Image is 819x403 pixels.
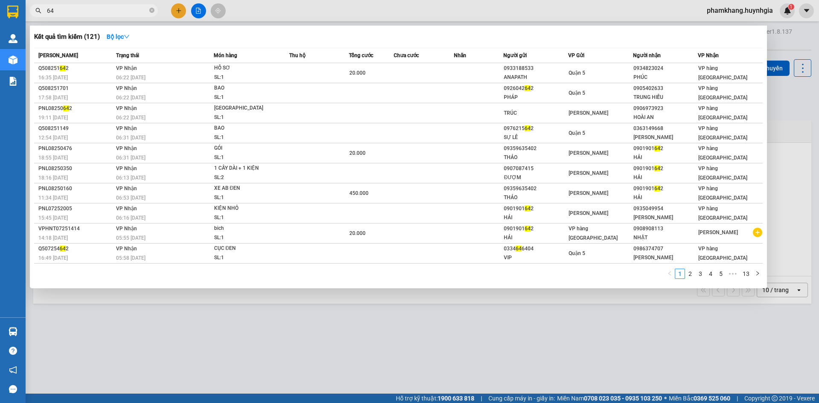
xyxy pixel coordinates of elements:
[38,224,113,233] div: VPHNT07251414
[752,269,763,279] li: Next Page
[698,229,738,235] span: [PERSON_NAME]
[698,165,747,181] span: VP hàng [GEOGRAPHIC_DATA]
[633,193,697,202] div: HẢI
[685,269,695,279] li: 2
[116,115,145,121] span: 06:22 [DATE]
[38,184,113,193] div: PNL08250160
[116,195,145,201] span: 06:53 [DATE]
[633,164,697,173] div: 0901901 2
[504,224,568,233] div: 0901901 2
[38,95,68,101] span: 17:58 [DATE]
[698,186,747,201] span: VP hàng [GEOGRAPHIC_DATA]
[47,6,148,15] input: Tìm tên, số ĐT hoặc mã đơn
[569,226,618,241] span: VP hàng [GEOGRAPHIC_DATA]
[38,135,68,141] span: 12:54 [DATE]
[38,124,113,133] div: Q508251149
[116,155,145,161] span: 06:31 [DATE]
[753,228,762,237] span: plus-circle
[633,64,697,73] div: 0934823024
[685,269,695,278] a: 2
[504,184,568,193] div: 09359635402
[569,130,585,136] span: Quận 5
[38,104,113,113] div: PNL08250 2
[214,104,278,113] div: [GEOGRAPHIC_DATA]
[116,235,145,241] span: 05:55 [DATE]
[633,253,697,262] div: [PERSON_NAME]
[63,105,69,111] span: 64
[7,6,18,18] img: logo-vxr
[38,215,68,221] span: 15:45 [DATE]
[716,269,726,278] a: 5
[504,93,568,102] div: PHÁP
[504,164,568,173] div: 0907087415
[116,145,137,151] span: VP Nhận
[289,52,305,58] span: Thu hộ
[633,153,697,162] div: HẢI
[504,204,568,213] div: 0901901 2
[504,213,568,222] div: HẢI
[214,52,237,58] span: Món hàng
[633,204,697,213] div: 0935049954
[9,366,17,374] span: notification
[654,145,660,151] span: 64
[214,133,278,142] div: SL: 1
[214,84,278,93] div: BAO
[214,113,278,122] div: SL: 1
[698,65,747,81] span: VP hàng [GEOGRAPHIC_DATA]
[504,253,568,262] div: VIP
[568,52,584,58] span: VP Gửi
[740,269,752,278] a: 13
[569,110,608,116] span: [PERSON_NAME]
[349,190,369,196] span: 450.000
[569,190,608,196] span: [PERSON_NAME]
[35,8,41,14] span: search
[214,144,278,153] div: GÓI
[633,104,697,113] div: 0906973923
[504,109,568,118] div: TRÚC
[9,77,17,86] img: solution-icon
[633,93,697,102] div: TRUNG HIẾU
[633,124,697,133] div: 0363149668
[726,269,740,279] li: Next 5 Pages
[116,65,137,71] span: VP Nhận
[525,226,531,232] span: 64
[633,144,697,153] div: 0901901 2
[654,165,660,171] span: 64
[38,175,68,181] span: 18:16 [DATE]
[525,125,531,131] span: 64
[698,125,747,141] span: VP hàng [GEOGRAPHIC_DATA]
[38,52,78,58] span: [PERSON_NAME]
[569,210,608,216] span: [PERSON_NAME]
[569,70,585,76] span: Quận 5
[116,105,137,111] span: VP Nhận
[214,153,278,162] div: SL: 1
[116,206,137,212] span: VP Nhận
[116,95,145,101] span: 06:22 [DATE]
[38,84,113,93] div: Q508251701
[675,269,685,279] li: 1
[116,52,139,58] span: Trạng thái
[503,52,527,58] span: Người gửi
[214,233,278,243] div: SL: 1
[633,224,697,233] div: 0908908113
[665,269,675,279] button: left
[9,55,17,64] img: warehouse-icon
[525,206,531,212] span: 64
[504,64,568,73] div: 0933188533
[349,70,366,76] span: 20.000
[116,175,145,181] span: 06:13 [DATE]
[214,124,278,133] div: BAO
[569,170,608,176] span: [PERSON_NAME]
[214,184,278,193] div: XE AB ĐEN
[214,244,278,253] div: CỤC ĐEN
[698,145,747,161] span: VP hàng [GEOGRAPHIC_DATA]
[60,246,66,252] span: 64
[116,215,145,221] span: 06:16 [DATE]
[214,64,278,73] div: HỒ SƠ
[9,327,17,336] img: warehouse-icon
[38,255,68,261] span: 16:49 [DATE]
[454,52,466,58] span: Nhãn
[38,155,68,161] span: 18:55 [DATE]
[698,105,747,121] span: VP hàng [GEOGRAPHIC_DATA]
